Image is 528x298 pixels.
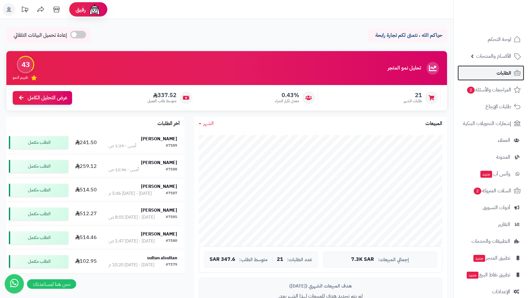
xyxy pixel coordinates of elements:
[480,171,492,178] span: جديد
[141,231,177,237] strong: [PERSON_NAME]
[485,18,522,31] img: logo-2.png
[109,167,139,173] div: أمس - 12:46 ص
[141,207,177,214] strong: [PERSON_NAME]
[9,231,68,244] div: الطلب مكتمل
[14,32,67,39] span: إعادة تحميل البيانات التلقائي
[147,92,177,99] span: 337.52
[141,159,177,166] strong: [PERSON_NAME]
[473,254,510,262] span: تطبيق المتجر
[166,214,177,221] div: #7185
[497,69,511,77] span: الطلبات
[13,75,28,80] span: تقييم النمو
[147,98,177,104] span: متوسط طلب العميل
[458,116,524,131] a: إشعارات التحويلات البنكية
[141,183,177,190] strong: [PERSON_NAME]
[71,131,102,154] td: 241.50
[474,188,481,195] span: 2
[458,183,524,198] a: السلات المتروكة2
[458,133,524,148] a: العملاء
[13,91,72,105] a: عرض التحليل الكامل
[372,32,442,39] p: حياكم الله ، نتمنى لكم تجارة رابحة
[71,250,102,273] td: 102.95
[458,234,524,249] a: التطبيقات والخدمات
[271,257,273,262] span: |
[496,153,510,162] span: المدونة
[9,208,68,220] div: الطلب مكتمل
[351,257,374,262] span: 7.3K SAR
[466,270,510,279] span: تطبيق نقاط البيع
[28,94,67,102] span: عرض التحليل الكامل
[473,186,511,195] span: السلات المتروكة
[204,283,437,289] div: هدف المبيعات الشهري ([DATE])
[488,35,511,44] span: لوحة التحكم
[458,166,524,182] a: وآتس آبجديد
[458,65,524,81] a: الطلبات
[425,121,442,127] h3: المبيعات
[473,255,485,262] span: جديد
[166,238,177,244] div: #7180
[17,3,33,17] a: تحديثات المنصة
[467,87,475,94] span: 2
[203,120,214,127] span: الشهر
[378,257,409,262] span: إجمالي المبيعات:
[388,65,421,71] h3: تحليل نمو المتجر
[147,255,177,261] strong: sultan alsultan
[458,32,524,47] a: لوحة التحكم
[483,203,510,212] span: أدوات التسويق
[458,200,524,215] a: أدوات التسويق
[166,262,177,268] div: #7179
[76,6,86,13] span: رفيق
[9,160,68,173] div: الطلب مكتمل
[141,136,177,142] strong: [PERSON_NAME]
[458,99,524,114] a: طلبات الإرجاع
[166,167,177,173] div: #7188
[71,226,102,249] td: 514.46
[485,102,511,111] span: طلبات الإرجاع
[480,169,510,178] span: وآتس آب
[239,257,268,262] span: متوسط الطلب:
[109,190,152,197] div: [DATE] - [DATE] 5:46 م
[287,257,312,262] span: عدد الطلبات:
[498,220,510,229] span: التقارير
[9,184,68,196] div: الطلب مكتمل
[471,237,510,246] span: التطبيقات والخدمات
[275,98,299,104] span: معدل تكرار الشراء
[466,85,511,94] span: المراجعات والأسئلة
[9,255,68,268] div: الطلب مكتمل
[458,250,524,266] a: تطبيق المتجرجديد
[492,287,510,296] span: الإعدادات
[109,214,155,221] div: [DATE] - [DATE] 8:05 ص
[166,190,177,197] div: #7187
[157,121,180,127] h3: آخر الطلبات
[9,136,68,149] div: الطلب مكتمل
[199,120,214,127] a: الشهر
[71,155,102,178] td: 259.12
[476,52,511,61] span: الأقسام والمنتجات
[458,149,524,165] a: المدونة
[109,238,155,244] div: [DATE] - [DATE] 1:47 ص
[458,82,524,97] a: المراجعات والأسئلة2
[210,257,235,262] span: 347.6 SAR
[458,267,524,282] a: تطبيق نقاط البيعجديد
[71,202,102,226] td: 512.27
[109,262,154,268] div: [DATE] - [DATE] 10:20 م
[109,143,136,149] div: أمس - 1:29 ص
[71,178,102,202] td: 514.50
[88,3,101,16] img: ai-face.png
[404,98,422,104] span: طلبات الشهر
[458,217,524,232] a: التقارير
[467,272,478,279] span: جديد
[404,92,422,99] span: 21
[277,257,283,262] span: 21
[166,143,177,149] div: #7189
[275,92,299,99] span: 0.43%
[498,136,510,145] span: العملاء
[463,119,511,128] span: إشعارات التحويلات البنكية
